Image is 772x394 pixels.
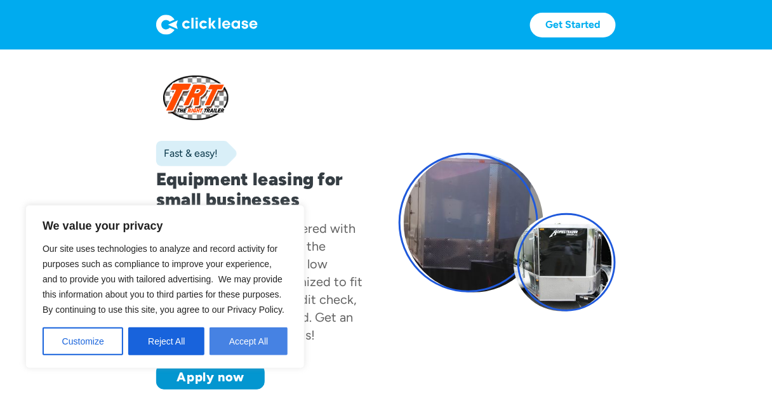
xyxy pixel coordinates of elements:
[156,169,373,209] h1: Equipment leasing for small businesses
[25,205,305,369] div: We value your privacy
[156,147,218,160] div: Fast & easy!
[530,13,616,37] a: Get Started
[156,15,258,35] img: Logo
[156,364,265,390] a: Apply now
[43,327,123,355] button: Customize
[128,327,204,355] button: Reject All
[210,327,288,355] button: Accept All
[43,218,288,233] p: We value your privacy
[43,244,284,315] span: Our site uses technologies to analyze and record activity for purposes such as compliance to impr...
